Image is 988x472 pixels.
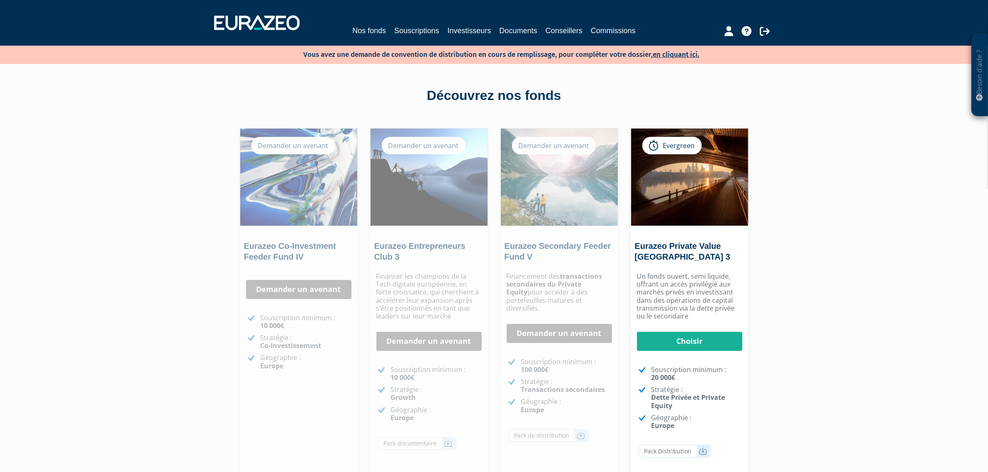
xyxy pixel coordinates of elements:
strong: 100 000€ [521,365,549,374]
p: Un fonds ouvert, semi liquide, offrant un accès privilégié aux marchés privés en investissant dan... [637,272,742,320]
img: Eurazeo Co-Investment Feeder Fund IV [240,129,357,226]
p: Souscription minimum : [391,366,482,382]
p: Souscription minimum : [521,358,612,374]
p: Besoin d'aide ? [975,38,985,112]
strong: 10 000€ [391,373,415,382]
img: Eurazeo Entrepreneurs Club 3 [371,129,488,226]
strong: transactions secondaires du Private Equity [507,272,603,297]
a: Choisir [637,332,742,351]
div: Demander un avenant [251,137,335,154]
div: Demander un avenant [382,137,466,154]
div: Evergreen [642,137,702,154]
p: Souscription minimum : [651,366,742,382]
strong: Growth [391,393,416,402]
a: Conseillers [546,25,583,36]
a: Souscriptions [394,25,439,36]
a: Eurazeo Entrepreneurs Club 3 [374,241,466,261]
a: Eurazeo Secondary Feeder Fund V [505,241,611,261]
img: Eurazeo Secondary Feeder Fund V [501,129,618,226]
p: Stratégie : [261,334,351,350]
div: Demander un avenant [512,137,596,154]
strong: Europe [391,413,414,422]
strong: Europe [651,421,675,430]
a: Documents [500,25,537,36]
strong: Transactions secondaires [521,385,605,394]
a: Demander un avenant [507,324,612,343]
a: Pack documentaire [378,437,456,450]
a: Commissions [591,25,636,36]
a: en cliquant ici. [653,50,700,59]
p: Financement des pour accéder à des portefeuilles matures et diversifiés. [507,272,612,312]
p: Stratégie : [651,386,742,410]
a: Demander un avenant [376,332,482,351]
a: Nos fonds [352,25,386,38]
strong: Europe [521,405,544,414]
p: Stratégie : [521,378,612,394]
a: Pack Distribution [639,445,711,458]
strong: Dette Privée et Private Equity [651,393,725,410]
strong: Co-investissement [261,341,322,350]
strong: 20 000€ [651,373,676,382]
p: Stratégie : [391,386,482,401]
a: Demander un avenant [246,280,351,299]
a: Investisseurs [447,25,491,36]
p: Souscription minimum : [261,314,351,330]
img: 1732889491-logotype_eurazeo_blanc_rvb.png [214,15,300,30]
a: Eurazeo Private Value [GEOGRAPHIC_DATA] 3 [635,241,730,261]
p: Géographie : [521,398,612,414]
p: Vous avez une demande de convention de distribution en cours de remplissage, pour compléter votre... [280,48,700,60]
a: Eurazeo Co-Investment Feeder Fund IV [244,241,336,261]
p: Géographie : [391,406,482,422]
img: Eurazeo Private Value Europe 3 [631,129,748,226]
strong: Europe [261,361,284,370]
div: Découvrez nos fonds [258,86,731,105]
p: Géographie : [261,354,351,370]
strong: 10 000€ [261,321,285,330]
p: Géographie : [651,414,742,430]
a: Pack de distribution [508,429,589,442]
p: Financer les champions de la Tech digitale européenne, en forte croissance, qui cherchent à accél... [376,272,482,320]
